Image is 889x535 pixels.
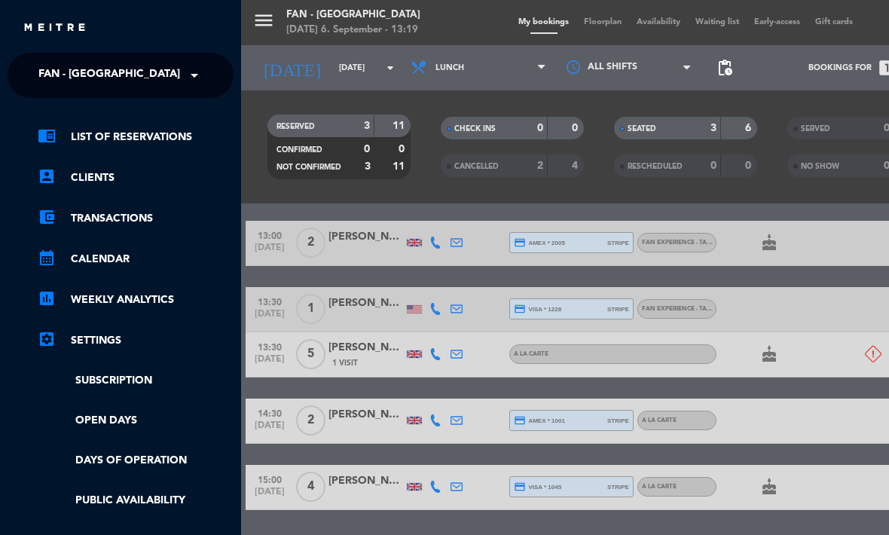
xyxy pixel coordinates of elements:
[38,167,56,185] i: account_box
[38,250,234,268] a: calendar_monthCalendar
[38,208,56,226] i: account_balance_wallet
[38,289,56,307] i: assessment
[38,169,234,187] a: account_boxClients
[38,492,234,509] a: Public availability
[38,127,56,145] i: chrome_reader_mode
[38,249,56,267] i: calendar_month
[38,452,234,469] a: Days of operation
[38,332,234,350] a: Settings
[38,209,234,228] a: account_balance_walletTransactions
[38,330,56,348] i: settings_applications
[38,372,234,390] a: Subscription
[23,23,87,34] img: MEITRE
[38,60,180,91] span: Fan - [GEOGRAPHIC_DATA]
[716,59,734,77] span: pending_actions
[38,128,234,146] a: chrome_reader_modeList of Reservations
[38,412,234,430] a: Open Days
[38,291,234,309] a: assessmentWeekly Analytics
